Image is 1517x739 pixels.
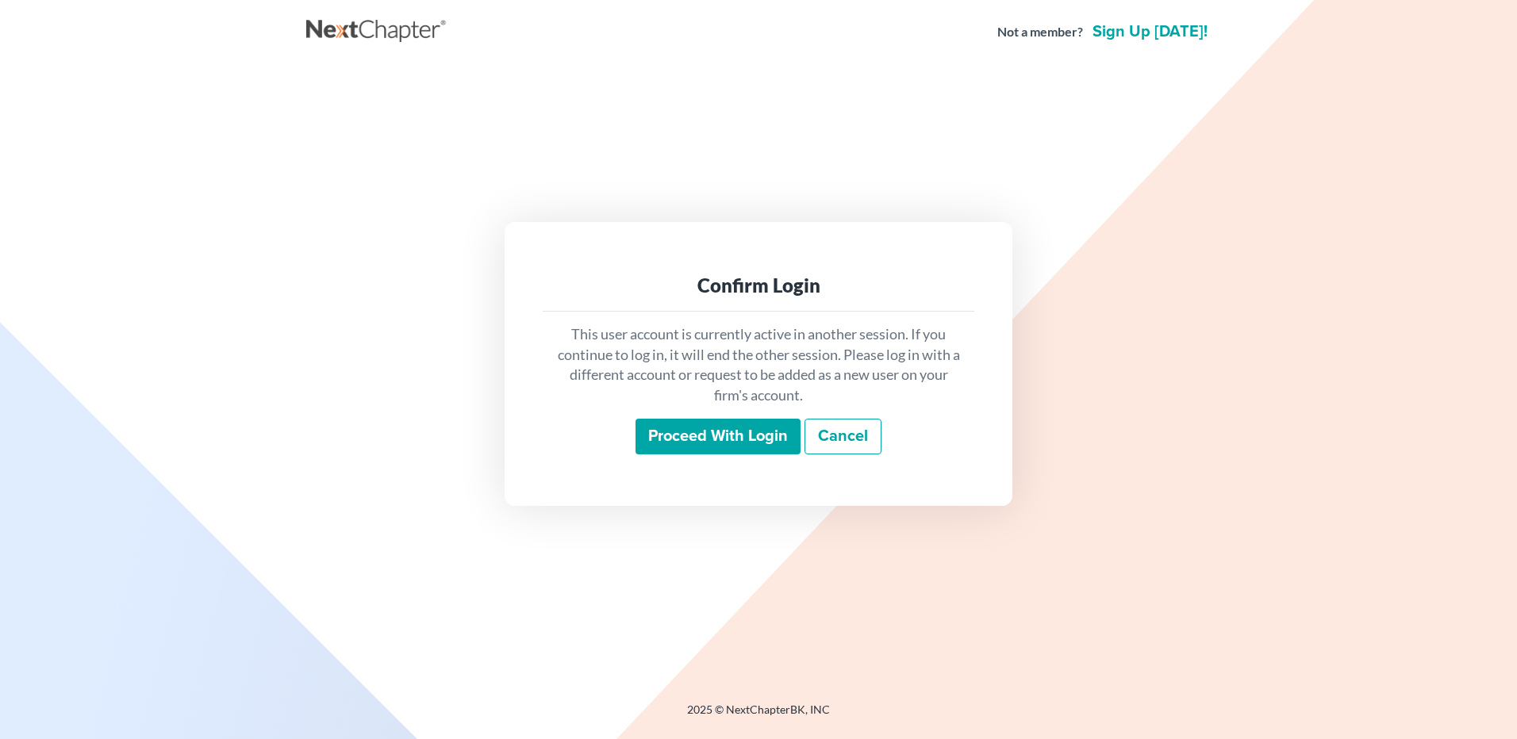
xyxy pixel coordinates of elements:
[555,273,962,298] div: Confirm Login
[636,419,801,455] input: Proceed with login
[997,23,1083,41] strong: Not a member?
[555,324,962,406] p: This user account is currently active in another session. If you continue to log in, it will end ...
[1089,24,1211,40] a: Sign up [DATE]!
[306,702,1211,730] div: 2025 © NextChapterBK, INC
[805,419,881,455] a: Cancel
